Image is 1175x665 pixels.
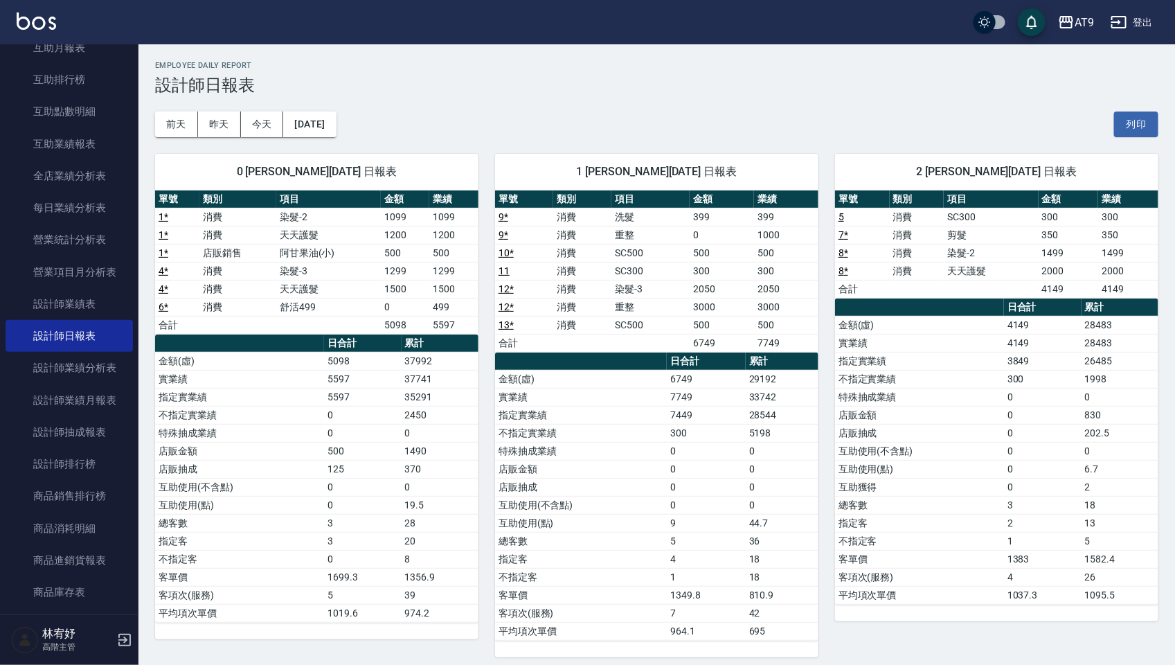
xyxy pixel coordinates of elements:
[155,406,324,424] td: 不指定實業績
[746,388,818,406] td: 33742
[6,384,133,416] a: 設計師業績月報表
[381,226,429,244] td: 1200
[1082,550,1159,568] td: 1582.4
[155,370,324,388] td: 實業績
[835,190,890,209] th: 單號
[835,352,1004,370] td: 指定實業績
[402,442,479,460] td: 1490
[835,316,1004,334] td: 金額(虛)
[1004,388,1081,406] td: 0
[1082,352,1159,370] td: 26485
[324,460,401,478] td: 125
[6,32,133,64] a: 互助月報表
[198,112,241,137] button: 昨天
[746,353,818,371] th: 累計
[402,406,479,424] td: 2450
[611,262,690,280] td: SC300
[402,478,479,496] td: 0
[155,550,324,568] td: 不指定客
[553,316,611,334] td: 消費
[1082,568,1159,586] td: 26
[6,608,133,640] a: 商品庫存盤點表
[1039,244,1099,262] td: 1499
[495,388,667,406] td: 實業績
[495,514,667,532] td: 互助使用(點)
[199,208,276,226] td: 消費
[324,478,401,496] td: 0
[381,244,429,262] td: 500
[746,478,818,496] td: 0
[6,576,133,608] a: 商品庫存表
[611,244,690,262] td: SC500
[690,280,754,298] td: 2050
[199,244,276,262] td: 店販銷售
[155,442,324,460] td: 店販金額
[324,568,401,586] td: 1699.3
[1039,280,1099,298] td: 4149
[6,448,133,480] a: 設計師排行榜
[754,298,818,316] td: 3000
[1082,406,1159,424] td: 830
[495,442,667,460] td: 特殊抽成業績
[835,280,890,298] td: 合計
[667,496,745,514] td: 0
[324,496,401,514] td: 0
[1004,478,1081,496] td: 0
[667,550,745,568] td: 4
[324,406,401,424] td: 0
[324,388,401,406] td: 5597
[838,211,844,222] a: 5
[1004,460,1081,478] td: 0
[6,513,133,544] a: 商品消耗明細
[667,353,745,371] th: 日合計
[155,478,324,496] td: 互助使用(不含點)
[1082,316,1159,334] td: 28483
[42,641,113,653] p: 高階主管
[1039,190,1099,209] th: 金額
[495,532,667,550] td: 總客數
[495,190,553,209] th: 單號
[944,226,1038,244] td: 剪髮
[667,568,745,586] td: 1
[155,190,199,209] th: 單號
[381,280,429,298] td: 1500
[690,208,754,226] td: 399
[429,208,478,226] td: 1099
[495,550,667,568] td: 指定客
[835,568,1004,586] td: 客項次(服務)
[402,568,479,586] td: 1356.9
[754,316,818,334] td: 500
[512,165,802,179] span: 1 [PERSON_NAME][DATE] 日報表
[402,496,479,514] td: 19.5
[155,61,1158,70] h2: Employee Daily Report
[1004,334,1081,352] td: 4149
[1004,316,1081,334] td: 4149
[6,160,133,192] a: 全店業績分析表
[835,299,1158,605] table: a dense table
[199,280,276,298] td: 消費
[1098,262,1158,280] td: 2000
[155,532,324,550] td: 指定客
[667,388,745,406] td: 7749
[155,316,199,334] td: 合計
[6,224,133,256] a: 營業統計分析表
[611,208,690,226] td: 洗髮
[1018,8,1046,36] button: save
[1082,478,1159,496] td: 2
[6,416,133,448] a: 設計師抽成報表
[754,190,818,209] th: 業績
[1082,442,1159,460] td: 0
[495,622,667,640] td: 平均項次單價
[835,388,1004,406] td: 特殊抽成業績
[1082,460,1159,478] td: 6.7
[402,514,479,532] td: 28
[155,460,324,478] td: 店販抽成
[754,334,818,352] td: 7749
[553,208,611,226] td: 消費
[155,568,324,586] td: 客單價
[1114,112,1158,137] button: 列印
[17,12,56,30] img: Logo
[155,112,198,137] button: 前天
[1004,406,1081,424] td: 0
[402,424,479,442] td: 0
